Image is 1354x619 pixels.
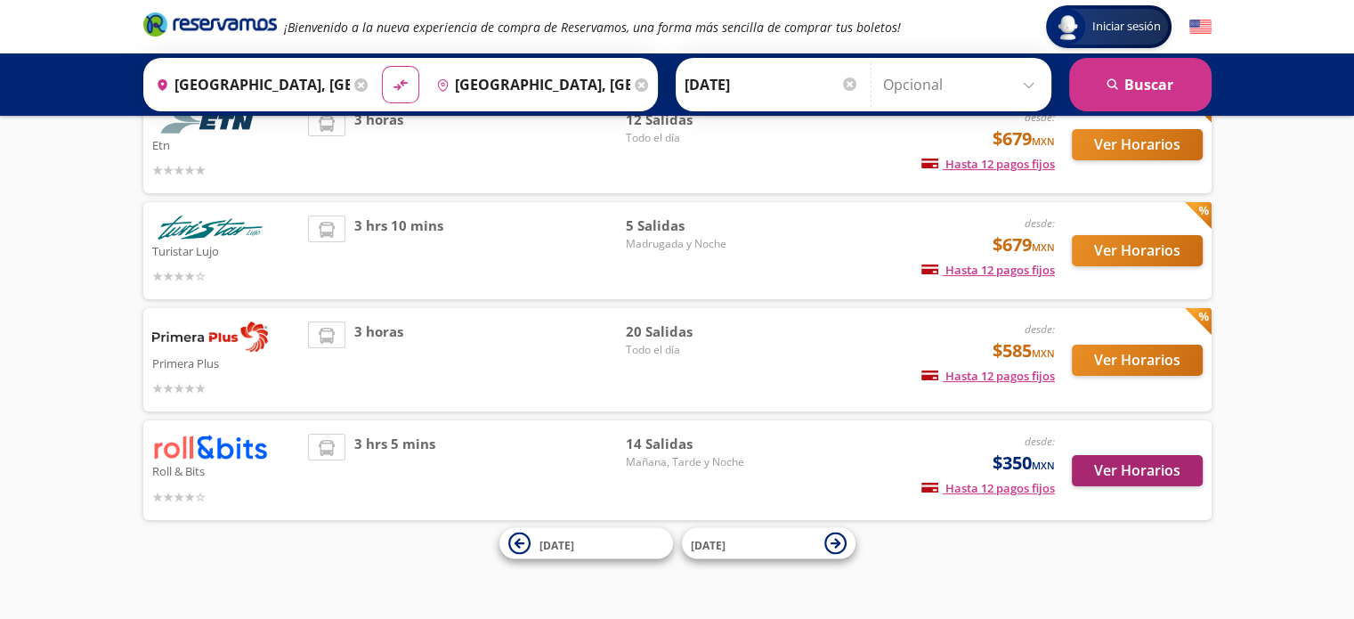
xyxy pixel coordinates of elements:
span: 3 horas [354,322,403,398]
img: Etn [152,110,268,134]
input: Buscar Origen [149,62,350,107]
i: Brand Logo [143,11,277,37]
span: $679 [993,126,1055,152]
span: 20 Salidas [626,322,750,342]
span: $679 [993,232,1055,258]
em: desde: [1025,216,1055,231]
img: Roll & Bits [152,434,268,460]
span: Hasta 12 pagos fijos [921,368,1055,384]
em: ¡Bienvenido a la nueva experiencia de compra de Reservamos, una forma más sencilla de comprar tus... [284,19,901,36]
span: 14 Salidas [626,434,750,454]
button: Buscar [1069,58,1212,111]
span: Mañana, Tarde y Noche [626,454,750,470]
span: Hasta 12 pagos fijos [921,262,1055,278]
button: Ver Horarios [1072,129,1203,160]
img: Turistar Lujo [152,216,268,240]
span: 5 Salidas [626,216,750,236]
span: Todo el día [626,342,750,358]
a: Brand Logo [143,11,277,43]
p: Roll & Bits [152,460,300,481]
p: Etn [152,134,300,155]
button: Ver Horarios [1072,345,1203,376]
p: Turistar Lujo [152,240,300,261]
small: MXN [1032,134,1055,148]
em: desde: [1025,110,1055,125]
input: Opcional [883,62,1042,107]
span: 3 hrs 5 mins [354,434,435,506]
span: Hasta 12 pagos fijos [921,156,1055,172]
button: [DATE] [682,528,855,559]
button: Ver Horarios [1072,235,1203,266]
small: MXN [1032,459,1055,472]
input: Buscar Destino [429,62,630,107]
span: Hasta 12 pagos fijos [921,480,1055,496]
span: 3 hrs 10 mins [354,216,443,286]
button: English [1189,16,1212,38]
span: 3 horas [354,110,403,180]
span: $585 [993,338,1055,364]
span: Todo el día [626,130,750,146]
em: desde: [1025,434,1055,449]
span: $350 [993,450,1055,476]
button: [DATE] [499,528,673,559]
p: Primera Plus [152,352,300,373]
small: MXN [1032,346,1055,360]
span: Iniciar sesión [1085,18,1168,36]
span: Madrugada y Noche [626,236,750,252]
small: MXN [1032,240,1055,254]
span: 12 Salidas [626,110,750,130]
img: Primera Plus [152,322,268,352]
span: [DATE] [691,537,726,552]
button: Ver Horarios [1072,455,1203,486]
em: desde: [1025,322,1055,337]
span: [DATE] [539,537,574,552]
input: Elegir Fecha [685,62,859,107]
